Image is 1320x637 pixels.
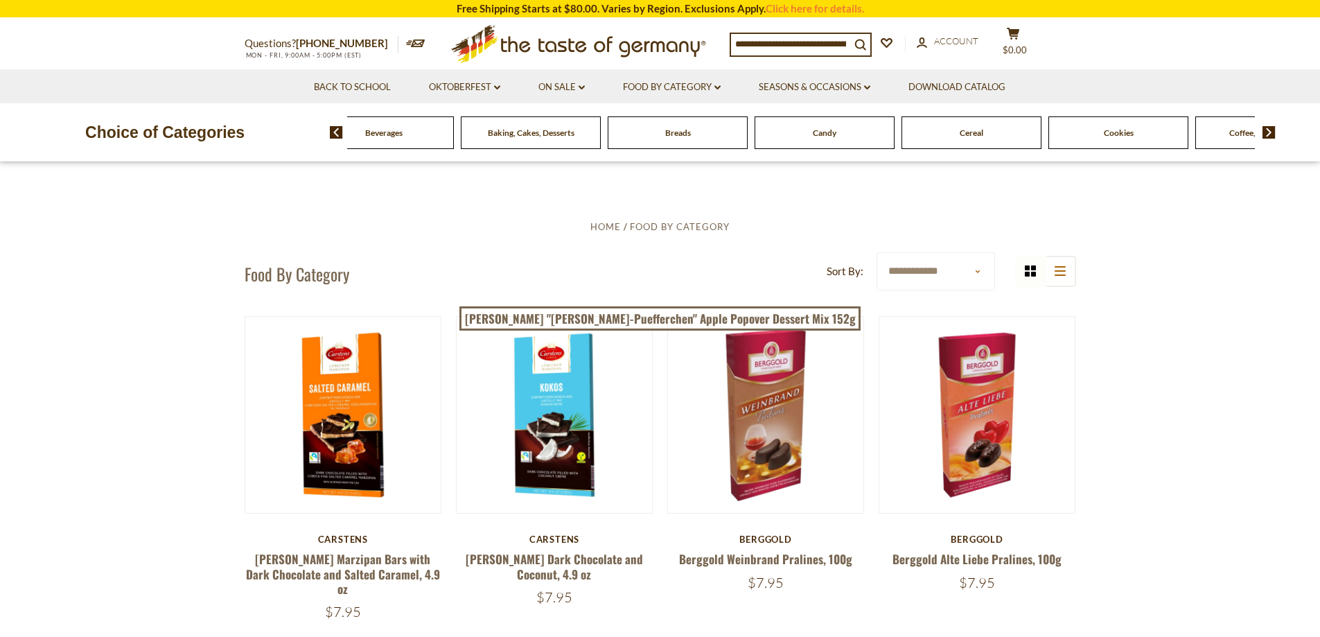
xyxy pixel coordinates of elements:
[456,534,653,545] div: Carstens
[590,221,621,232] a: Home
[623,80,721,95] a: Food By Category
[879,317,1075,513] img: Berggold Alte Liebe Pralines, 100g
[813,128,836,138] a: Candy
[1003,44,1027,55] span: $0.00
[960,128,983,138] a: Cereal
[245,317,441,513] img: Carstens Luebecker Marzipan Bars with Dark Chocolate and Salted Caramel, 4.9 oz
[1229,128,1302,138] a: Coffee, Cocoa & Tea
[245,51,362,59] span: MON - FRI, 9:00AM - 5:00PM (EST)
[365,128,403,138] a: Beverages
[892,550,1062,568] a: Berggold Alte Liebe Pralines, 100g
[245,35,398,53] p: Questions?
[665,128,691,138] a: Breads
[488,128,574,138] a: Baking, Cakes, Desserts
[668,317,864,513] img: Berggold Weinbrand Pralines, 100g
[429,80,500,95] a: Oktoberfest
[917,34,978,49] a: Account
[459,306,861,331] a: [PERSON_NAME] "[PERSON_NAME]-Puefferchen" Apple Popover Dessert Mix 152g
[296,37,388,49] a: [PHONE_NUMBER]
[1104,128,1134,138] a: Cookies
[457,317,653,513] img: Carstens Luebecker Dark Chocolate and Coconut, 4.9 oz
[679,550,852,568] a: Berggold Weinbrand Pralines, 100g
[330,126,343,139] img: previous arrow
[246,550,440,597] a: [PERSON_NAME] Marzipan Bars with Dark Chocolate and Salted Caramel, 4.9 oz
[325,603,361,620] span: $7.95
[314,80,391,95] a: Back to School
[759,80,870,95] a: Seasons & Occasions
[245,534,442,545] div: Carstens
[1262,126,1276,139] img: next arrow
[827,263,863,280] label: Sort By:
[245,263,349,284] h1: Food By Category
[748,574,784,591] span: $7.95
[908,80,1005,95] a: Download Catalog
[993,27,1035,62] button: $0.00
[466,550,643,582] a: [PERSON_NAME] Dark Chocolate and Coconut, 4.9 oz
[959,574,995,591] span: $7.95
[879,534,1076,545] div: Berggold
[766,2,864,15] a: Click here for details.
[934,35,978,46] span: Account
[667,534,865,545] div: Berggold
[536,588,572,606] span: $7.95
[630,221,730,232] a: Food By Category
[538,80,585,95] a: On Sale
